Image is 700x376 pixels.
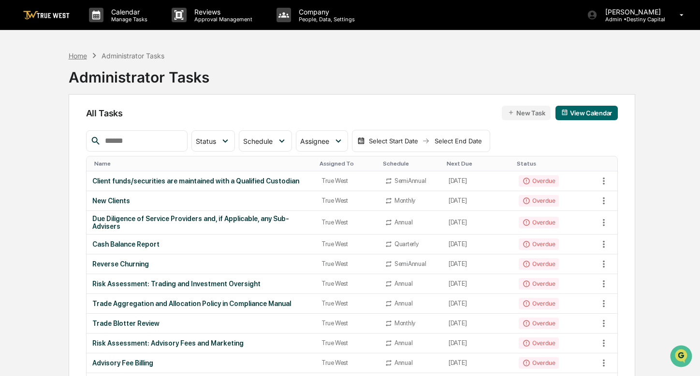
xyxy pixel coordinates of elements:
div: Overdue [519,217,559,228]
div: Risk Assessment: Advisory Fees and Marketing [92,339,310,347]
div: Start new chat [33,74,159,84]
div: SemiAnnual [394,177,426,184]
div: Overdue [519,195,559,207]
div: True West [321,260,373,267]
div: True West [321,177,373,184]
div: Overdue [519,238,559,250]
div: Toggle SortBy [517,160,594,167]
td: [DATE] [443,191,513,211]
div: Administrator Tasks [69,61,209,86]
div: Overdue [519,258,559,270]
p: [PERSON_NAME] [598,8,666,16]
span: Attestations [80,122,120,131]
div: Due Diligence of Service Providers and, if Applicable, any Sub-Advisers [92,215,310,230]
img: calendar [357,137,365,145]
td: [DATE] [443,334,513,353]
td: [DATE] [443,274,513,294]
div: SemiAnnual [394,260,426,267]
div: Toggle SortBy [94,160,312,167]
span: Pylon [96,164,117,171]
div: Annual [394,280,412,287]
img: arrow right [422,137,430,145]
div: Annual [394,300,412,307]
td: [DATE] [443,171,513,191]
a: Powered byPylon [68,163,117,171]
p: Company [291,8,360,16]
div: Cash Balance Report [92,240,310,248]
div: Administrator Tasks [102,52,164,60]
p: How can we help? [10,20,176,36]
div: True West [321,280,373,287]
span: Status [196,137,216,145]
div: Trade Aggregation and Allocation Policy in Compliance Manual [92,300,310,307]
p: People, Data, Settings [291,16,360,23]
td: [DATE] [443,314,513,334]
img: calendar [561,109,568,116]
div: True West [321,339,373,347]
span: Preclearance [19,122,62,131]
td: [DATE] [443,353,513,373]
div: 🔎 [10,141,17,149]
div: Toggle SortBy [447,160,509,167]
img: logo [23,11,70,20]
button: Start new chat [164,77,176,88]
td: [DATE] [443,294,513,314]
td: [DATE] [443,254,513,274]
div: Reverse Churning [92,260,310,268]
div: Toggle SortBy [320,160,375,167]
div: Risk Assessment: Trading and Investment Oversight [92,280,310,288]
div: We're available if you need us! [33,84,122,91]
span: Schedule [243,137,273,145]
div: Select End Date [432,137,485,145]
div: Toggle SortBy [383,160,439,167]
p: Manage Tasks [103,16,152,23]
div: Trade Blotter Review [92,320,310,327]
a: 🔎Data Lookup [6,136,65,153]
div: True West [321,300,373,307]
p: Calendar [103,8,152,16]
div: 🖐️ [10,123,17,130]
td: [DATE] [443,235,513,254]
td: [DATE] [443,211,513,235]
div: 🗄️ [70,123,78,130]
p: Admin • Destiny Capital [598,16,666,23]
div: Toggle SortBy [598,160,617,167]
a: 🗄️Attestations [66,118,124,135]
span: Assignee [300,137,329,145]
div: Overdue [519,175,559,187]
div: True West [321,197,373,204]
div: Monthly [394,197,415,204]
iframe: Open customer support [669,344,695,370]
div: Overdue [519,278,559,290]
div: Overdue [519,337,559,349]
div: True West [321,240,373,248]
div: New Clients [92,197,310,205]
button: New Task [502,106,551,120]
div: Client funds/securities are maintained with a Qualified Custodian [92,177,310,185]
div: True West [321,359,373,366]
div: Annual [394,339,412,347]
input: Clear [25,44,160,54]
div: Advisory Fee Billing [92,359,310,367]
div: Overdue [519,318,559,329]
div: True West [321,219,373,226]
img: 1746055101610-c473b297-6a78-478c-a979-82029cc54cd1 [10,74,27,91]
a: 🖐️Preclearance [6,118,66,135]
p: Approval Management [187,16,257,23]
div: Monthly [394,320,415,327]
button: View Calendar [555,106,618,120]
div: Annual [394,219,412,226]
p: Reviews [187,8,257,16]
span: All Tasks [86,108,123,118]
div: True West [321,320,373,327]
div: Annual [394,359,412,366]
div: Home [69,52,87,60]
span: Data Lookup [19,140,61,150]
div: Overdue [519,357,559,369]
div: Overdue [519,298,559,309]
div: Select Start Date [367,137,420,145]
div: Quarterly [394,240,419,248]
